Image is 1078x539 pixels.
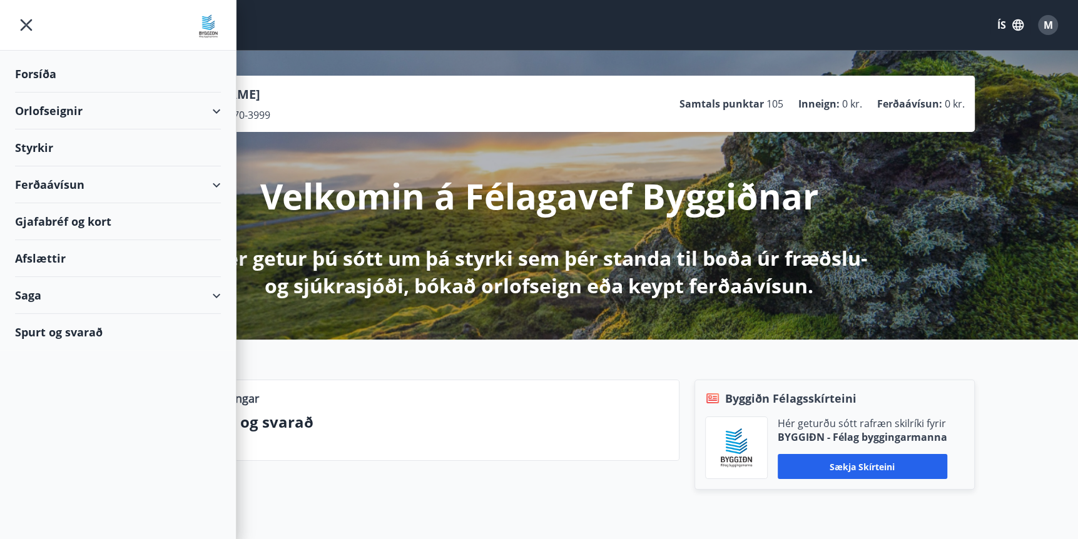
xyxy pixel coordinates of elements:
button: ÍS [990,14,1030,36]
img: union_logo [196,14,221,39]
div: Afslættir [15,240,221,277]
p: Hér geturðu sótt rafræn skilríki fyrir [778,416,947,430]
div: Spurt og svarað [15,314,221,350]
span: M [1044,18,1053,32]
p: BYGGIÐN - Félag byggingarmanna [778,430,947,444]
p: Velkomin á Félagavef Byggiðnar [260,172,818,219]
span: 0 kr. [842,97,862,111]
button: Sækja skírteini [778,454,947,479]
div: Ferðaávísun [15,166,221,203]
span: 105 [766,97,783,111]
p: Inneign : [798,97,840,111]
span: 0 kr. [945,97,965,111]
p: Samtals punktar [679,97,764,111]
span: Byggiðn Félagsskírteini [725,390,857,406]
p: Upplýsingar [196,390,259,406]
button: menu [15,14,38,36]
div: Saga [15,277,221,314]
div: Gjafabréf og kort [15,203,221,240]
p: Ferðaávísun : [877,97,942,111]
div: Styrkir [15,129,221,166]
img: BKlGVmlTW1Qrz68WFGMFQUcXHWdQd7yePWMkvn3i.png [715,426,758,469]
div: Orlofseignir [15,93,221,129]
div: Forsíða [15,56,221,93]
span: 100670-3999 [211,108,270,122]
button: M [1033,10,1063,40]
p: Spurt og svarað [196,411,669,433]
p: Hér getur þú sótt um þá styrki sem þér standa til boða úr fræðslu- og sjúkrasjóði, bókað orlofsei... [209,244,870,300]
